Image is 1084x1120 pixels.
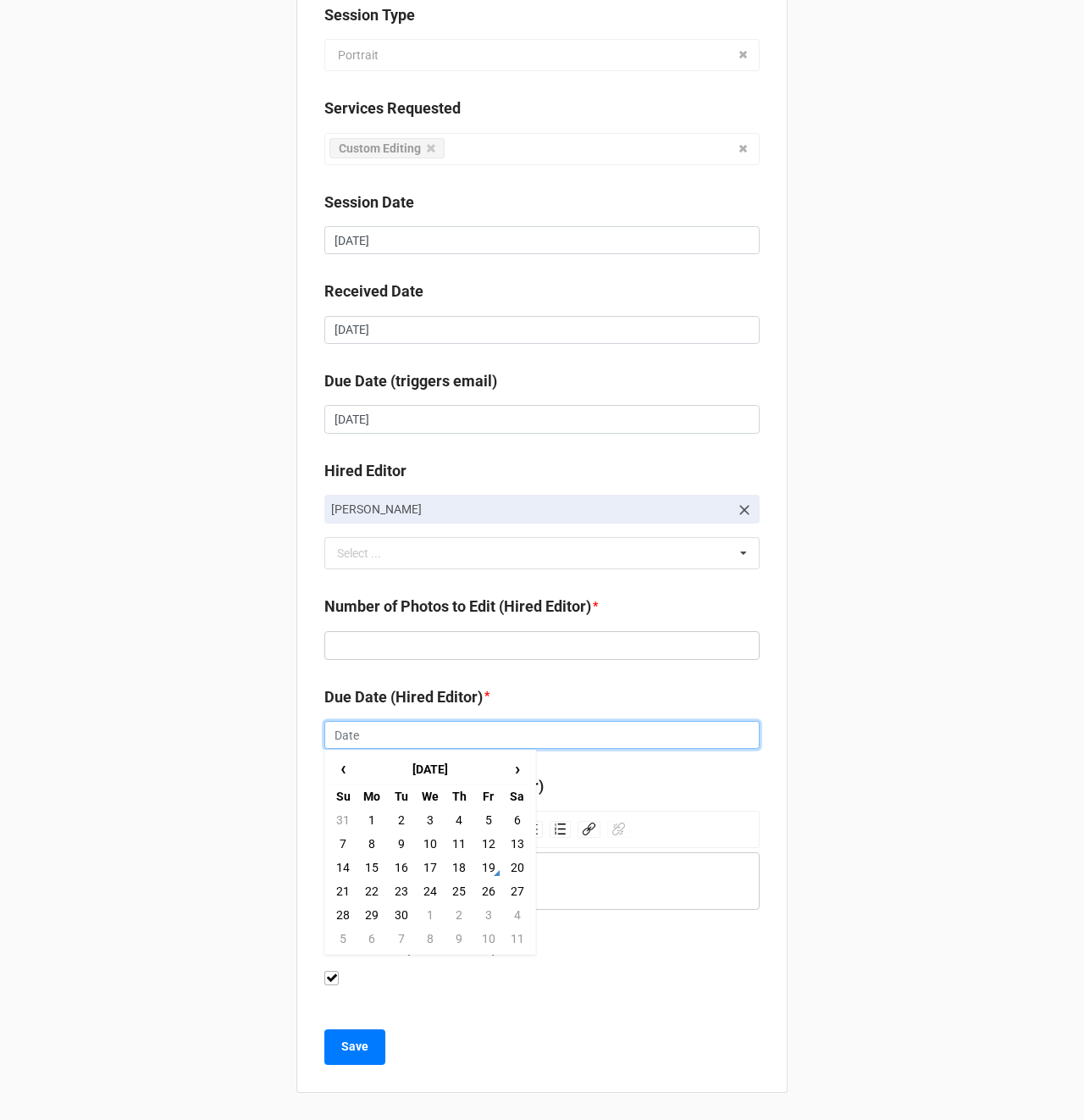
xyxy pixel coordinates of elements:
[387,856,416,879] td: 16
[445,808,473,832] td: 4
[324,369,497,393] label: Due Date (triggers email)
[503,832,532,856] td: 13
[357,903,386,927] td: 29
[329,755,357,783] span: ‹
[329,832,357,856] td: 7
[357,808,386,832] td: 1
[607,821,630,838] div: Unlink
[574,817,633,842] div: rdw-link-control
[329,856,357,879] td: 14
[324,3,415,27] label: Session Type
[445,785,473,808] th: Th
[357,785,386,808] th: Mo
[416,785,445,808] th: We
[324,405,760,434] input: Date
[503,927,532,951] td: 11
[329,879,357,903] td: 21
[503,808,532,832] td: 6
[473,903,502,927] td: 3
[357,879,386,903] td: 22
[445,903,473,927] td: 2
[416,832,445,856] td: 10
[324,226,760,255] input: Date
[329,808,357,832] td: 31
[416,808,445,832] td: 3
[324,280,423,303] label: Received Date
[473,927,502,951] td: 10
[329,927,357,951] td: 5
[416,903,445,927] td: 1
[324,316,760,345] input: Date
[357,927,386,951] td: 6
[387,903,416,927] td: 30
[341,1038,368,1056] b: Save
[357,832,386,856] td: 8
[324,97,461,120] label: Services Requested
[473,808,502,832] td: 5
[503,856,532,879] td: 20
[445,879,473,903] td: 25
[416,856,445,879] td: 17
[473,785,502,808] th: Fr
[324,811,760,848] div: rdw-toolbar
[387,785,416,808] th: Tu
[357,754,502,785] th: [DATE]
[473,832,502,856] td: 12
[333,872,752,890] div: rdw-editor
[324,1029,385,1065] button: Save
[324,811,760,910] div: rdw-wrapper
[387,879,416,903] td: 23
[445,856,473,879] td: 18
[357,856,386,879] td: 15
[324,191,414,214] label: Session Date
[331,501,729,518] p: [PERSON_NAME]
[324,685,483,709] label: Due Date (Hired Editor)
[333,544,406,563] div: Select ...
[445,832,473,856] td: 11
[473,879,502,903] td: 26
[516,817,574,842] div: rdw-list-control
[324,721,760,750] input: Date
[387,927,416,951] td: 7
[416,879,445,903] td: 24
[473,856,502,879] td: 19
[503,903,532,927] td: 4
[324,595,591,618] label: Number of Photos to Edit (Hired Editor)
[329,785,357,808] th: Su
[387,832,416,856] td: 9
[503,785,532,808] th: Sa
[324,459,406,483] label: Hired Editor
[578,821,600,838] div: Link
[416,927,445,951] td: 8
[445,927,473,951] td: 9
[504,755,531,783] span: ›
[387,808,416,832] td: 2
[550,821,571,838] div: Ordered
[329,903,357,927] td: 28
[503,879,532,903] td: 27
